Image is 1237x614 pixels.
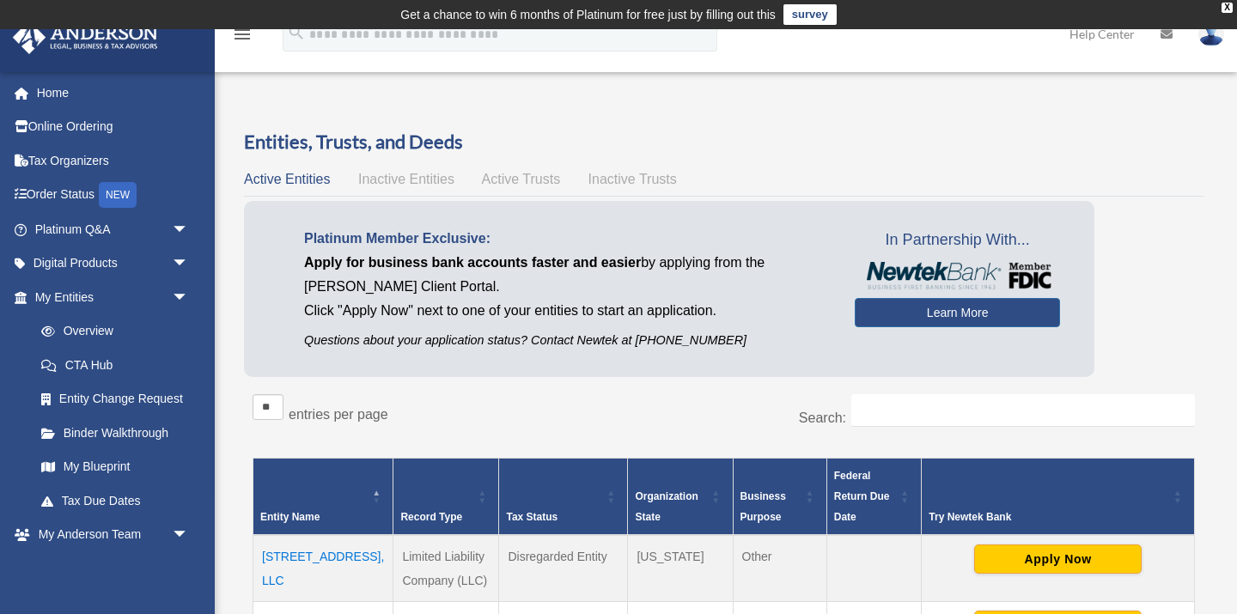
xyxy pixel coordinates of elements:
td: [US_STATE] [628,535,733,602]
a: Entity Change Request [24,382,206,416]
a: Binder Walkthrough [24,416,206,450]
span: Organization State [635,490,698,523]
th: Record Type: Activate to sort [393,458,499,535]
td: [STREET_ADDRESS], LLC [253,535,393,602]
img: User Pic [1198,21,1224,46]
span: arrow_drop_down [172,246,206,282]
a: Home [12,76,215,110]
th: Business Purpose: Activate to sort [733,458,826,535]
span: Active Entities [244,172,330,186]
th: Organization State: Activate to sort [628,458,733,535]
p: by applying from the [PERSON_NAME] Client Portal. [304,251,829,299]
a: Tax Due Dates [24,483,206,518]
img: Anderson Advisors Platinum Portal [8,21,163,54]
a: survey [783,4,837,25]
a: Platinum Q&Aarrow_drop_down [12,212,215,246]
a: Order StatusNEW [12,178,215,213]
a: Online Ordering [12,110,215,144]
span: arrow_drop_down [172,280,206,315]
a: Learn More [855,298,1060,327]
span: Active Trusts [482,172,561,186]
label: Search: [799,410,846,425]
a: My Documentsarrow_drop_down [12,551,215,586]
i: search [287,23,306,42]
label: entries per page [289,407,388,422]
td: Disregarded Entity [499,535,628,602]
a: Overview [24,314,198,349]
a: My Blueprint [24,450,206,484]
a: My Entitiesarrow_drop_down [12,280,206,314]
div: Try Newtek Bank [929,507,1168,527]
span: arrow_drop_down [172,518,206,553]
span: In Partnership With... [855,227,1060,254]
p: Click "Apply Now" next to one of your entities to start an application. [304,299,829,323]
img: NewtekBankLogoSM.png [863,262,1051,289]
i: menu [232,24,253,45]
th: Tax Status: Activate to sort [499,458,628,535]
div: close [1222,3,1233,13]
span: Entity Name [260,511,320,523]
td: Other [733,535,826,602]
td: Limited Liability Company (LLC) [393,535,499,602]
span: arrow_drop_down [172,551,206,587]
span: Inactive Trusts [588,172,677,186]
span: Business Purpose [740,490,786,523]
h3: Entities, Trusts, and Deeds [244,129,1203,155]
div: NEW [99,182,137,208]
span: Federal Return Due Date [834,470,890,523]
span: Apply for business bank accounts faster and easier [304,255,641,270]
a: menu [232,30,253,45]
span: arrow_drop_down [172,212,206,247]
th: Try Newtek Bank : Activate to sort [922,458,1195,535]
div: Get a chance to win 6 months of Platinum for free just by filling out this [400,4,776,25]
p: Platinum Member Exclusive: [304,227,829,251]
a: CTA Hub [24,348,206,382]
button: Apply Now [974,544,1142,574]
a: Digital Productsarrow_drop_down [12,246,215,281]
span: Tax Status [506,511,558,523]
a: Tax Organizers [12,143,215,178]
span: Record Type [400,511,462,523]
th: Federal Return Due Date: Activate to sort [826,458,922,535]
span: Inactive Entities [358,172,454,186]
th: Entity Name: Activate to invert sorting [253,458,393,535]
a: My Anderson Teamarrow_drop_down [12,518,215,552]
p: Questions about your application status? Contact Newtek at [PHONE_NUMBER] [304,330,829,351]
